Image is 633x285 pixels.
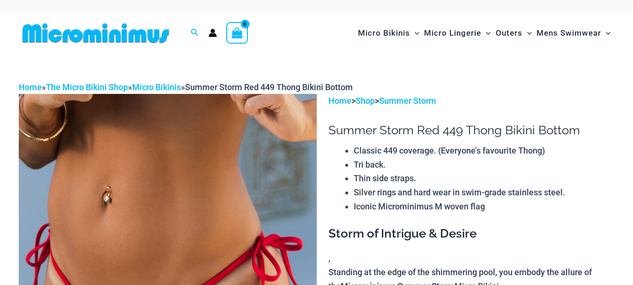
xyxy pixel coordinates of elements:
[19,82,42,92] a: Home
[328,123,614,138] h1: Summer Storm Red 449 Thong Bikini Bottom
[354,171,614,185] li: Thin side straps.
[185,82,353,92] span: Summer Storm Red 449 Thong Bikini Bottom
[493,19,534,47] a: OutersMenu ToggleMenu Toggle
[496,21,522,45] span: Outers
[19,82,353,92] span: » » »
[354,158,614,172] li: Tri back.
[356,96,375,106] a: Shop
[422,19,493,47] a: Micro LingerieMenu ToggleMenu Toggle
[328,94,614,108] p: > >
[534,19,613,47] a: Mens SwimwearMenu ToggleMenu Toggle
[328,96,351,106] a: Home
[354,185,614,200] li: Silver rings and hard wear in swim-grade stainless steel.
[132,82,181,92] a: Micro Bikinis
[46,82,128,92] a: The Micro Bikini Shop
[424,21,481,45] span: Micro Lingerie
[601,21,611,45] span: Menu Toggle
[226,22,248,44] a: View Shopping Cart, empty
[379,96,436,106] a: Summer Storm
[328,226,614,242] h3: Storm of Intrigue & Desire
[358,21,410,45] span: Micro Bikinis
[191,27,199,39] a: Search icon link
[410,21,419,45] span: Menu Toggle
[356,19,422,47] a: Micro BikinisMenu ToggleMenu Toggle
[354,17,614,49] nav: Site Navigation
[354,144,614,158] li: Classic 449 coverage. (Everyone’s favourite Thong)
[536,21,601,45] span: Mens Swimwear
[522,21,532,45] span: Menu Toggle
[19,23,173,44] img: MM SHOP LOGO FLAT
[209,29,217,37] a: Account icon link
[354,200,614,214] li: Iconic Microminimus M woven flag
[481,21,491,45] span: Menu Toggle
